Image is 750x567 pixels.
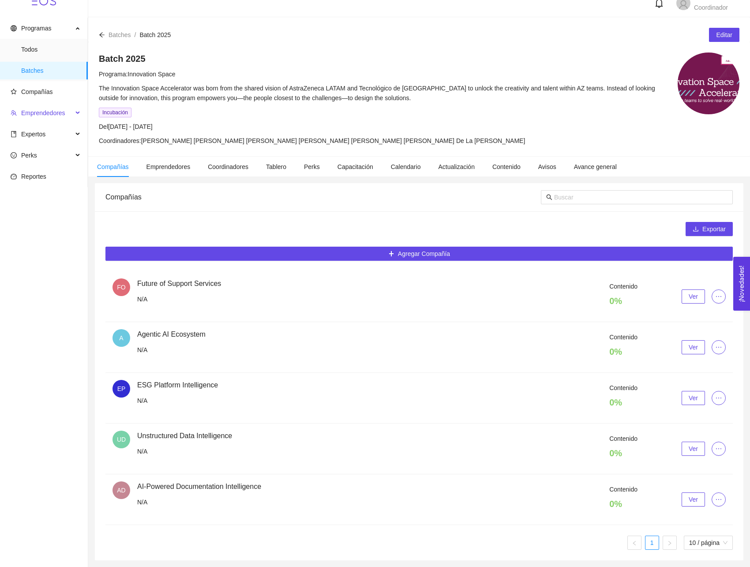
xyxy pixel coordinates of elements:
[712,492,726,507] button: ellipsis
[712,344,725,351] span: ellipsis
[99,71,176,78] span: Programa: Innovation Space
[689,444,698,454] span: Ver
[97,163,129,170] span: Compañías
[554,192,727,202] input: Buscar
[609,345,637,358] h4: 0 %
[689,292,698,301] span: Ver
[117,481,125,499] span: AD
[609,295,637,307] h4: 0 %
[733,257,750,311] button: Open Feedback Widget
[21,131,45,138] span: Expertos
[682,289,705,304] button: Ver
[694,4,728,11] span: Coordinador
[712,289,726,304] button: ellipsis
[667,541,672,546] span: right
[11,89,17,95] span: star
[135,31,136,38] span: /
[689,495,698,504] span: Ver
[117,278,125,296] span: FO
[21,25,51,32] span: Programas
[21,41,81,58] span: Todos
[11,110,17,116] span: team
[627,536,641,550] li: Página anterior
[609,435,637,442] span: Contenido
[712,293,725,300] span: ellipsis
[693,226,699,233] span: download
[99,137,525,144] span: Coordinadores: [PERSON_NAME] [PERSON_NAME] [PERSON_NAME] [PERSON_NAME] [PERSON_NAME] [PERSON_NAME...
[538,163,556,170] span: Avisos
[712,391,726,405] button: ellipsis
[391,163,421,170] span: Calendario
[11,131,17,137] span: book
[99,53,669,65] h4: Batch 2025
[208,163,248,170] span: Coordinadores
[682,492,705,507] button: Ver
[137,330,206,338] span: Agentic AI Ecosystem
[11,173,17,180] span: dashboard
[266,163,286,170] span: Tablero
[21,62,81,79] span: Batches
[632,541,637,546] span: left
[689,536,727,549] span: 10 / página
[609,486,637,493] span: Contenido
[689,342,698,352] span: Ver
[609,498,637,510] h4: 0 %
[99,32,105,38] span: arrow-left
[99,85,655,101] span: The Innovation Space Accelerator was born from the shared vision of AstraZeneca LATAM and Tecnoló...
[139,31,171,38] span: Batch 2025
[21,152,37,159] span: Perks
[21,173,46,180] span: Reportes
[21,88,53,95] span: Compañías
[716,30,732,40] span: Editar
[574,163,617,170] span: Avance general
[609,384,637,391] span: Contenido
[684,536,733,550] div: tamaño de página
[11,25,17,31] span: global
[21,109,65,116] span: Emprendedores
[645,536,659,549] a: 1
[105,247,733,261] button: plusAgregar Compañía
[712,442,726,456] button: ellipsis
[709,28,739,42] button: Editar
[117,431,126,448] span: UD
[105,184,541,210] div: Compañías
[388,251,394,258] span: plus
[137,432,232,439] span: Unstructured Data Intelligence
[398,249,450,259] span: Agregar Compañía
[609,283,637,290] span: Contenido
[117,380,126,398] span: EP
[712,340,726,354] button: ellipsis
[609,447,637,459] h4: 0 %
[645,536,659,550] li: 1
[119,329,123,347] span: A
[702,224,726,234] span: Exportar
[304,163,320,170] span: Perks
[682,442,705,456] button: Ver
[663,536,677,550] button: right
[682,340,705,354] button: Ver
[712,496,725,503] span: ellipsis
[137,381,218,389] span: ESG Platform Intelligence
[689,393,698,403] span: Ver
[712,445,725,452] span: ellipsis
[337,163,373,170] span: Capacitación
[146,163,191,170] span: Emprendedores
[686,222,733,236] button: downloadExportar
[99,123,153,130] span: Del [DATE] - [DATE]
[609,334,637,341] span: Contenido
[137,280,221,287] span: Future of Support Services
[438,163,475,170] span: Actualización
[492,163,521,170] span: Contenido
[682,391,705,405] button: Ver
[663,536,677,550] li: Página siguiente
[609,396,637,409] h4: 0 %
[546,194,552,200] span: search
[11,152,17,158] span: smile
[99,108,131,117] span: Incubación
[627,536,641,550] button: left
[137,483,261,490] span: AI-Powered Documentation Intelligence
[712,394,725,402] span: ellipsis
[109,31,131,38] span: Batches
